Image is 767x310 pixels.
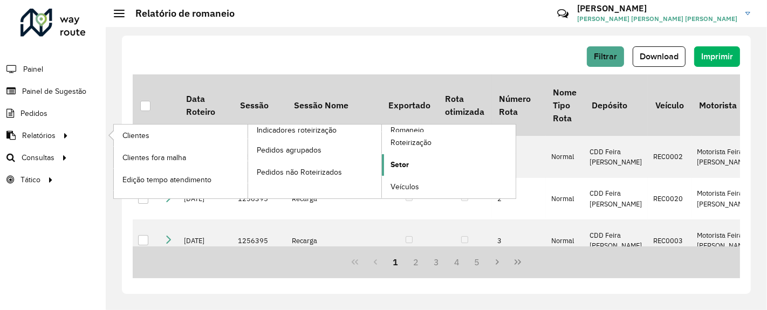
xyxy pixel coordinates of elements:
td: 1 [492,136,546,178]
button: Download [633,46,686,67]
button: Filtrar [587,46,624,67]
td: REC0003 [648,219,691,261]
a: Setor [382,154,516,176]
th: Rota otimizada [437,74,491,136]
th: Veículo [648,74,691,136]
button: 1 [386,252,406,272]
span: Painel [23,64,43,75]
span: Romaneio [391,125,424,136]
button: Last Page [508,252,528,272]
span: Painel de Sugestão [22,86,86,97]
span: Indicadores roteirização [257,125,337,136]
span: Relatórios [22,130,56,141]
a: Edição tempo atendimento [114,169,248,190]
button: 2 [406,252,426,272]
span: Download [640,52,679,61]
a: Clientes [114,125,248,146]
td: Recarga [286,219,381,261]
button: 4 [447,252,467,272]
td: 3 [492,219,546,261]
th: Nome Tipo Rota [546,74,584,136]
span: Edição tempo atendimento [122,174,211,185]
td: Motorista Feira [PERSON_NAME] [691,136,755,178]
td: CDD Feira [PERSON_NAME] [584,219,648,261]
span: Tático [20,174,40,185]
a: Roteirização [382,132,516,154]
td: [DATE] [179,219,232,261]
td: 2 [492,178,546,220]
h3: [PERSON_NAME] [577,3,737,13]
span: Pedidos [20,108,47,119]
button: Next Page [487,252,508,272]
span: Pedidos não Roteirizados [257,167,342,178]
td: Normal [546,219,584,261]
button: 3 [426,252,447,272]
a: Contato Rápido [551,2,574,25]
a: Veículos [382,176,516,198]
h2: Relatório de romaneio [125,8,235,19]
td: REC0020 [648,178,691,220]
td: 1256395 [232,219,286,261]
td: Motorista Feira [PERSON_NAME] [691,178,755,220]
a: Romaneio [248,125,516,198]
a: Indicadores roteirização [114,125,382,198]
th: Exportado [381,74,437,136]
th: Sessão [232,74,286,136]
span: Veículos [391,181,419,192]
td: Normal [546,178,584,220]
a: Clientes fora malha [114,147,248,168]
span: Roteirização [391,137,432,148]
a: Pedidos agrupados [248,139,382,161]
span: Clientes [122,130,149,141]
th: Data Roteiro [179,74,232,136]
span: Filtrar [594,52,617,61]
span: Pedidos agrupados [257,144,321,156]
span: [PERSON_NAME] [PERSON_NAME] [PERSON_NAME] [577,14,737,24]
th: Número Rota [492,74,546,136]
button: 5 [467,252,488,272]
span: Setor [391,159,409,170]
span: Clientes fora malha [122,152,186,163]
th: Depósito [584,74,648,136]
td: CDD Feira [PERSON_NAME] [584,136,648,178]
td: Normal [546,136,584,178]
td: Motorista Feira [PERSON_NAME] [691,219,755,261]
th: Motorista [691,74,755,136]
th: Sessão Nome [286,74,381,136]
td: REC0002 [648,136,691,178]
button: Imprimir [694,46,740,67]
span: Imprimir [701,52,733,61]
span: Consultas [22,152,54,163]
td: CDD Feira [PERSON_NAME] [584,178,648,220]
a: Pedidos não Roteirizados [248,161,382,183]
